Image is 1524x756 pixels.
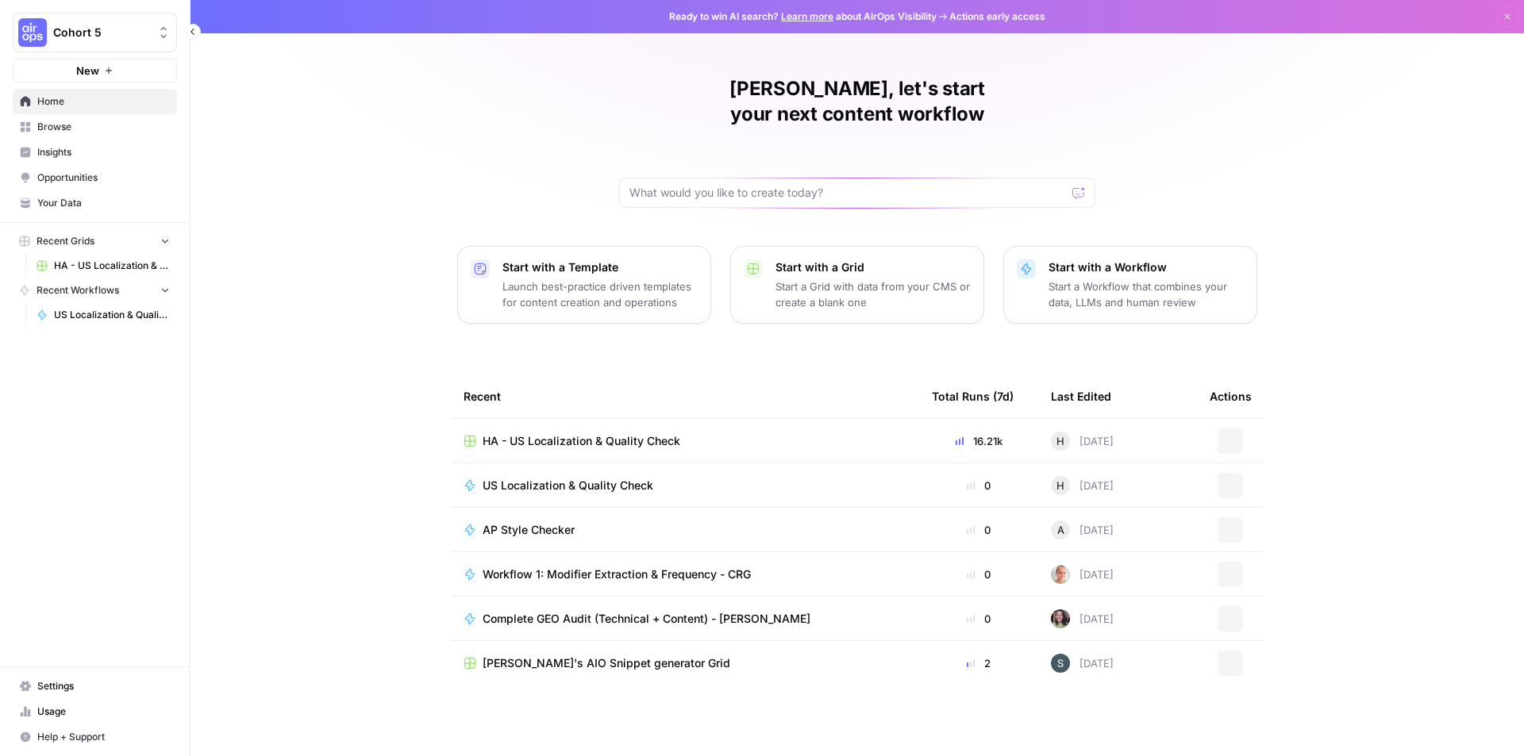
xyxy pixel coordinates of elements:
[29,253,177,278] a: HA - US Localization & Quality Check
[932,655,1026,671] div: 2
[1210,374,1252,418] div: Actions
[619,76,1095,127] h1: [PERSON_NAME], let's start your next content workflow
[502,259,698,275] p: Start with a Template
[1049,259,1244,275] p: Start with a Workflow
[1056,433,1064,449] span: H
[1051,374,1111,418] div: Last Edited
[464,611,906,627] a: Complete GEO Audit (Technical + Content) - [PERSON_NAME]
[483,433,680,449] span: HA - US Localization & Quality Check
[13,13,177,52] button: Workspace: Cohort 5
[37,196,170,210] span: Your Data
[932,566,1026,582] div: 0
[464,433,906,449] a: HA - US Localization & Quality Check
[932,478,1026,493] div: 0
[76,63,99,79] span: New
[464,522,906,538] a: AP Style Checker
[1056,478,1064,493] span: H
[13,140,177,165] a: Insights
[464,478,906,493] a: US Localization & Quality Check
[37,704,170,719] span: Usage
[1051,609,1114,628] div: [DATE]
[1049,278,1244,310] p: Start a Workflow that combines your data, LLMs and human review
[37,94,170,109] span: Home
[54,259,170,273] span: HA - US Localization & Quality Check
[483,655,730,671] span: [PERSON_NAME]'s AIO Snippet generator Grid
[13,724,177,750] button: Help + Support
[1057,522,1064,538] span: A
[37,120,170,134] span: Browse
[1051,654,1070,673] img: l7wc9lttar9mml2em7ssp1le7bvz
[37,234,94,248] span: Recent Grids
[13,229,177,253] button: Recent Grids
[483,522,575,538] span: AP Style Checker
[1051,609,1070,628] img: e6jku8bei7w65twbz9tngar3gsjq
[13,89,177,114] a: Home
[13,59,177,83] button: New
[775,278,971,310] p: Start a Grid with data from your CMS or create a blank one
[1051,565,1114,584] div: [DATE]
[37,171,170,185] span: Opportunities
[932,522,1026,538] div: 0
[730,246,984,324] button: Start with a GridStart a Grid with data from your CMS or create a blank one
[629,185,1066,201] input: What would you like to create today?
[483,478,653,493] span: US Localization & Quality Check
[54,308,170,322] span: US Localization & Quality Check
[1051,565,1070,584] img: tzy1lhuh9vjkl60ica9oz7c44fpn
[457,246,711,324] button: Start with a TemplateLaunch best-practice driven templates for content creation and operations
[464,566,906,582] a: Workflow 1: Modifier Extraction & Frequency - CRG
[1051,654,1114,673] div: [DATE]
[1051,476,1114,495] div: [DATE]
[18,18,47,47] img: Cohort 5 Logo
[13,699,177,724] a: Usage
[37,730,170,744] span: Help + Support
[13,114,177,140] a: Browse
[1051,520,1114,539] div: [DATE]
[502,278,698,310] p: Launch best-practice driven templates for content creation and operations
[13,278,177,302] button: Recent Workflows
[483,566,751,582] span: Workflow 1: Modifier Extraction & Frequency - CRG
[464,655,906,671] a: [PERSON_NAME]'s AIO Snippet generator Grid
[949,10,1045,24] span: Actions early access
[37,679,170,693] span: Settings
[932,611,1026,627] div: 0
[53,25,149,40] span: Cohort 5
[669,10,937,24] span: Ready to win AI search? about AirOps Visibility
[464,374,906,418] div: Recent
[13,190,177,216] a: Your Data
[37,145,170,159] span: Insights
[932,374,1014,418] div: Total Runs (7d)
[13,165,177,190] a: Opportunities
[29,302,177,328] a: US Localization & Quality Check
[483,611,810,627] span: Complete GEO Audit (Technical + Content) - [PERSON_NAME]
[1003,246,1257,324] button: Start with a WorkflowStart a Workflow that combines your data, LLMs and human review
[781,10,833,22] a: Learn more
[775,259,971,275] p: Start with a Grid
[932,433,1026,449] div: 16.21k
[13,673,177,699] a: Settings
[37,283,119,297] span: Recent Workflows
[1051,432,1114,451] div: [DATE]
